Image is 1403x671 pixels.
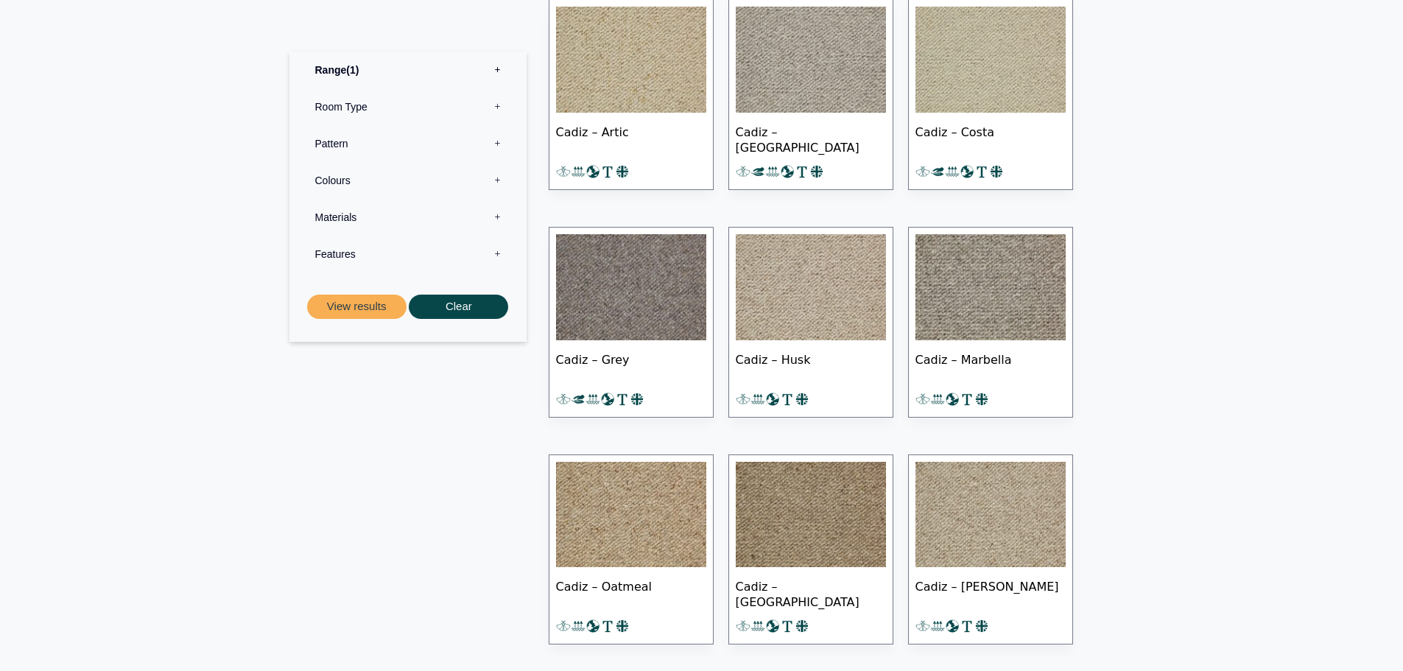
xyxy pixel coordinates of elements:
span: Cadiz – Artic [556,113,706,164]
a: Cadiz – Marbella [908,227,1073,418]
img: Cadiz - Artic [556,7,706,113]
span: Cadiz – Oatmeal [556,567,706,619]
a: Cadiz – Husk [728,227,893,418]
button: Clear [409,295,508,319]
span: Cadiz – [PERSON_NAME] [915,567,1066,619]
span: Cadiz – Grey [556,340,706,392]
a: Cadiz – Grey [549,227,714,418]
label: Pattern [300,125,516,162]
a: Cadiz – [PERSON_NAME] [908,454,1073,645]
span: Cadiz – Costa [915,113,1066,164]
label: Colours [300,162,516,199]
img: Cadiz-Marbella [915,234,1066,340]
img: Cadiz-Rowan [915,462,1066,568]
button: View results [307,295,407,319]
img: Cadiz-Playa [736,462,886,568]
span: Cadiz – Marbella [915,340,1066,392]
a: Cadiz – [GEOGRAPHIC_DATA] [728,454,893,645]
span: Cadiz – Husk [736,340,886,392]
span: 1 [346,64,359,76]
label: Room Type [300,88,516,125]
label: Features [300,236,516,273]
span: Cadiz – [GEOGRAPHIC_DATA] [736,567,886,619]
label: Range [300,52,516,88]
img: Cadiz Oatmeal [556,462,706,568]
label: Materials [300,199,516,236]
img: Cadiz-Cathedral [736,7,886,113]
img: Cadiz-Husk [736,234,886,340]
span: Cadiz – [GEOGRAPHIC_DATA] [736,113,886,164]
a: Cadiz – Oatmeal [549,454,714,645]
img: Cadiz-Grey [556,234,706,340]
